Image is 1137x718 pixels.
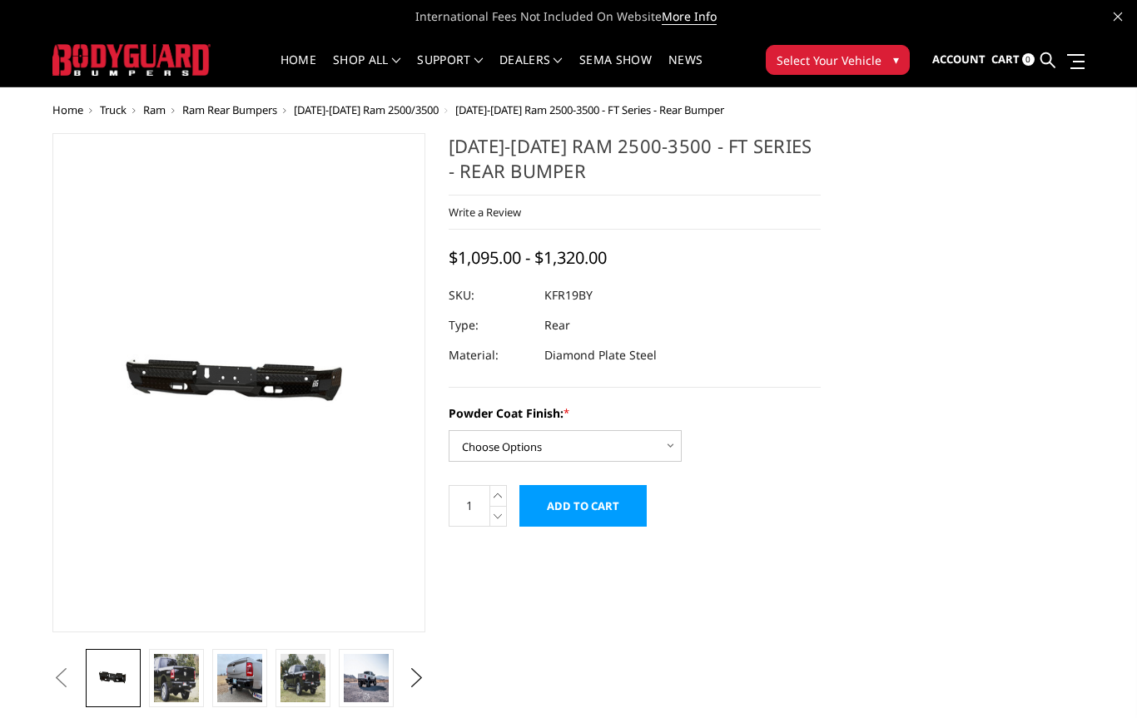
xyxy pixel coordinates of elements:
[333,54,400,87] a: shop all
[48,666,73,691] button: Previous
[544,280,593,310] dd: KFR19BY
[449,205,521,220] a: Write a Review
[991,37,1035,82] a: Cart 0
[449,246,607,269] span: $1,095.00 - $1,320.00
[519,485,647,527] input: Add to Cart
[182,102,277,117] a: Ram Rear Bumpers
[579,54,652,87] a: SEMA Show
[449,280,532,310] dt: SKU:
[766,45,910,75] button: Select Your Vehicle
[449,310,532,340] dt: Type:
[281,54,316,87] a: Home
[777,52,881,69] span: Select Your Vehicle
[344,654,389,702] img: 2019-2025 Ram 2500-3500 - FT Series - Rear Bumper
[154,654,199,702] img: 2019-2025 Ram 2500-3500 - FT Series - Rear Bumper
[294,102,439,117] a: [DATE]-[DATE] Ram 2500/3500
[544,340,657,370] dd: Diamond Plate Steel
[52,133,425,632] a: 2019-2025 Ram 2500-3500 - FT Series - Rear Bumper
[544,310,570,340] dd: Rear
[52,44,211,75] img: BODYGUARD BUMPERS
[991,52,1020,67] span: Cart
[100,102,127,117] a: Truck
[1022,53,1035,66] span: 0
[52,102,83,117] a: Home
[932,52,986,67] span: Account
[449,404,822,422] label: Powder Coat Finish:
[662,8,717,25] a: More Info
[455,102,724,117] span: [DATE]-[DATE] Ram 2500-3500 - FT Series - Rear Bumper
[449,133,822,196] h1: [DATE]-[DATE] Ram 2500-3500 - FT Series - Rear Bumper
[404,666,429,691] button: Next
[417,54,483,87] a: Support
[932,37,986,82] a: Account
[217,654,262,702] img: 2019-2025 Ram 2500-3500 - FT Series - Rear Bumper
[143,102,166,117] a: Ram
[499,54,563,87] a: Dealers
[281,654,325,702] img: 2019-2025 Ram 2500-3500 - FT Series - Rear Bumper
[668,54,703,87] a: News
[893,51,899,68] span: ▾
[449,340,532,370] dt: Material:
[91,654,136,702] img: 2019-2025 Ram 2500-3500 - FT Series - Rear Bumper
